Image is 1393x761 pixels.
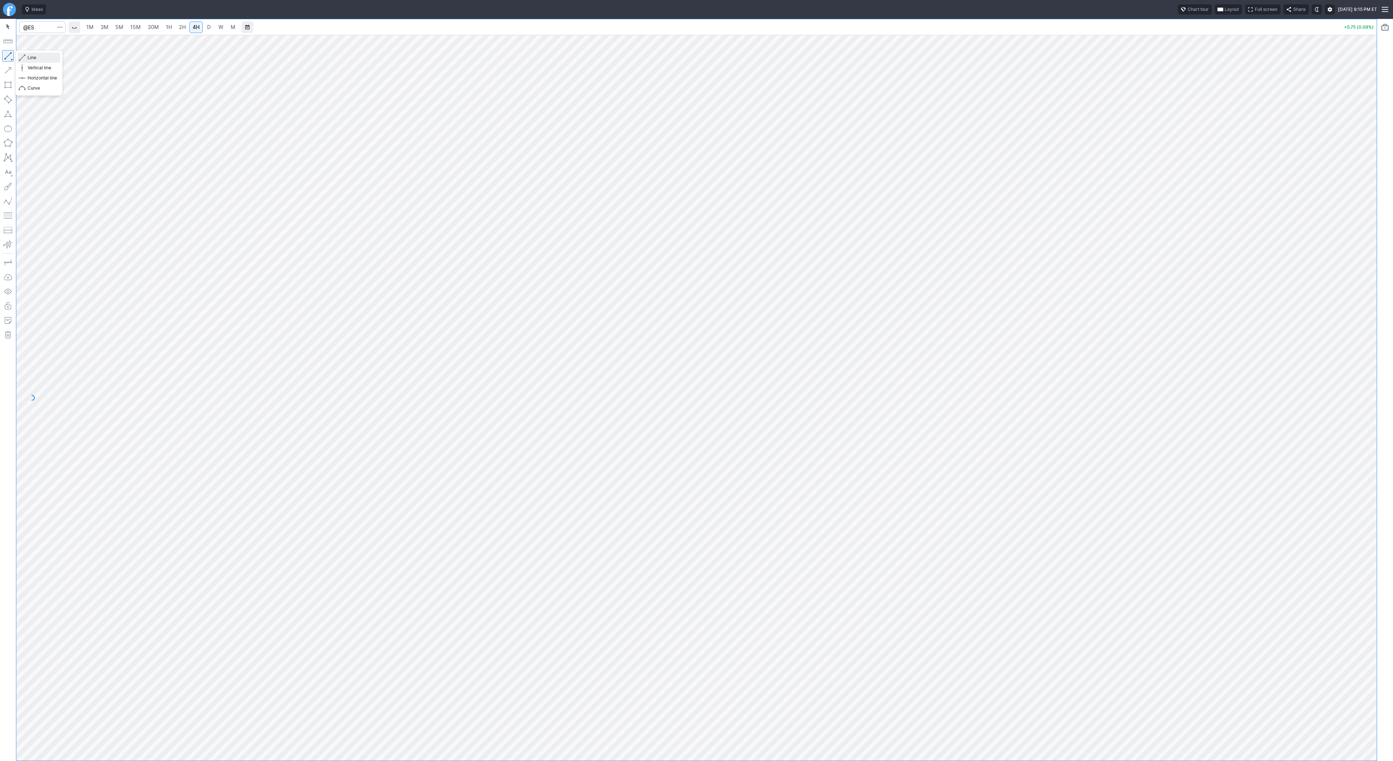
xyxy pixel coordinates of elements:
[1283,4,1309,15] button: Share
[231,24,235,30] span: M
[193,24,200,30] span: 4H
[2,224,14,236] button: Position
[2,152,14,163] button: XABCD
[2,166,14,178] button: Text
[2,271,14,283] button: Drawings autosave: Off
[28,85,57,92] span: Curve
[2,137,14,149] button: Polygon
[2,123,14,134] button: Ellipse
[1188,6,1209,13] span: Chart tour
[1312,4,1322,15] button: Toggle dark mode
[227,21,239,33] a: M
[1255,6,1277,13] span: Full screen
[1178,4,1212,15] button: Chart tour
[2,239,14,250] button: Anchored VWAP
[127,21,144,33] a: 15M
[115,24,123,30] span: 5M
[19,21,66,33] input: Search
[2,108,14,120] button: Triangle
[55,21,65,33] button: Search
[28,74,57,82] span: Horizontal line
[179,24,186,30] span: 2H
[15,50,63,96] div: Line
[2,257,14,268] button: Drawing mode: Single
[1215,4,1242,15] button: Layout
[189,21,203,33] a: 4H
[2,79,14,91] button: Rectangle
[2,315,14,326] button: Add note
[242,21,253,33] button: Range
[2,195,14,207] button: Elliott waves
[2,181,14,192] button: Brush
[112,21,127,33] a: 5M
[83,21,97,33] a: 1M
[215,21,227,33] a: W
[28,64,57,71] span: Vertical line
[22,4,46,15] button: Ideas
[2,50,14,62] button: Line
[2,94,14,105] button: Rotated rectangle
[100,24,108,30] span: 3M
[2,210,14,221] button: Fibonacci retracements
[32,6,43,13] span: Ideas
[176,21,189,33] a: 2H
[1245,4,1281,15] button: Full screen
[3,3,16,16] a: Finviz.com
[2,65,14,76] button: Arrow
[1325,4,1335,15] button: Settings
[2,21,14,33] button: Mouse
[86,24,94,30] span: 1M
[1225,6,1239,13] span: Layout
[218,24,223,30] span: W
[2,286,14,297] button: Hide drawings
[1344,25,1374,29] p: +5.75 (0.09%)
[2,329,14,341] button: Remove all drawings
[144,21,162,33] a: 30M
[97,21,112,33] a: 3M
[207,24,211,30] span: D
[1338,6,1377,13] span: [DATE] 9:15 PM ET
[69,21,80,33] button: Interval
[1379,21,1391,33] button: Portfolio watchlist
[163,21,175,33] a: 1H
[130,24,141,30] span: 15M
[203,21,215,33] a: D
[1293,6,1306,13] span: Share
[28,54,57,61] span: Line
[2,300,14,312] button: Lock drawings
[148,24,159,30] span: 30M
[2,36,14,47] button: Measure
[166,24,172,30] span: 1H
